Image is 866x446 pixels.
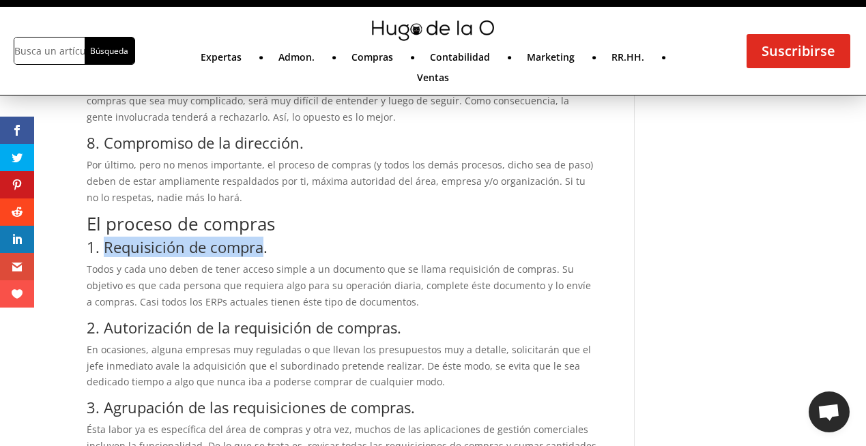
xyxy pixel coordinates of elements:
h3: 2. Autorización de la requisición de compras. [87,320,596,342]
p: Por último, pero no menos importante, el proceso de compras (y todos los demás procesos, dicho se... [87,157,596,215]
a: mini-hugo-de-la-o-logo [372,31,493,44]
p: En ocasiones, alguna empresas muy reguladas o que llevan los presupuestos muy a detalle, solicita... [87,342,596,400]
a: RR.HH. [611,53,644,68]
h2: El proceso de compras [87,215,596,239]
a: Contabilidad [430,53,490,68]
input: Búsqueda [85,38,134,64]
a: Expertas [201,53,242,68]
div: Chat abierto [809,391,850,432]
a: Admon. [278,53,315,68]
a: Marketing [527,53,575,68]
p: ([PERSON_NAME] & [PERSON_NAME], 2015) “La simplicidad es la clave del éxito.” Es decir, un proces... [87,77,596,135]
img: mini-hugo-de-la-o-logo [372,20,493,41]
h3: 8. Compromiso de la dirección. [87,135,596,157]
input: Busca un artículo [14,38,85,64]
p: Todos y cada uno deben de tener acceso simple a un documento que se llama requisición de compras.... [87,261,596,319]
a: Compras [351,53,393,68]
h3: 3. Agrupación de las requisiciones de compras. [87,400,596,421]
a: Suscribirse [747,34,850,68]
h3: 1. Requisición de compra. [87,239,596,261]
a: Ventas [417,73,449,88]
